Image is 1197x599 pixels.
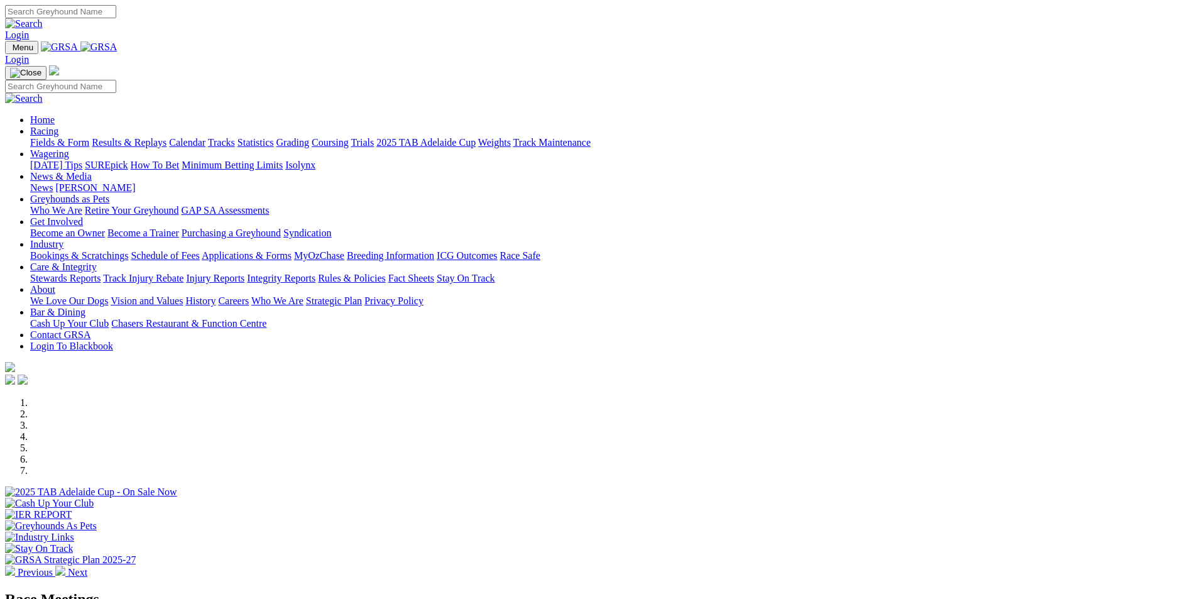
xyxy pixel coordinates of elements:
[283,228,331,238] a: Syndication
[30,318,1192,329] div: Bar & Dining
[131,160,180,170] a: How To Bet
[5,5,116,18] input: Search
[13,43,33,52] span: Menu
[169,137,205,148] a: Calendar
[85,205,179,216] a: Retire Your Greyhound
[276,137,309,148] a: Grading
[5,498,94,509] img: Cash Up Your Club
[513,137,591,148] a: Track Maintenance
[5,532,74,543] img: Industry Links
[18,375,28,385] img: twitter.svg
[30,148,69,159] a: Wagering
[312,137,349,148] a: Coursing
[55,566,65,576] img: chevron-right-pager-white.svg
[30,273,101,283] a: Stewards Reports
[318,273,386,283] a: Rules & Policies
[5,80,116,93] input: Search
[85,160,128,170] a: SUREpick
[478,137,511,148] a: Weights
[5,567,55,578] a: Previous
[5,543,73,554] img: Stay On Track
[437,250,497,261] a: ICG Outcomes
[30,307,85,317] a: Bar & Dining
[49,65,59,75] img: logo-grsa-white.png
[30,216,83,227] a: Get Involved
[294,250,344,261] a: MyOzChase
[437,273,495,283] a: Stay On Track
[30,295,108,306] a: We Love Our Dogs
[30,205,82,216] a: Who We Are
[30,194,109,204] a: Greyhounds as Pets
[30,137,1192,148] div: Racing
[218,295,249,306] a: Careers
[30,160,82,170] a: [DATE] Tips
[30,160,1192,171] div: Wagering
[364,295,424,306] a: Privacy Policy
[131,250,199,261] a: Schedule of Fees
[351,137,374,148] a: Trials
[103,273,183,283] a: Track Injury Rebate
[55,182,135,193] a: [PERSON_NAME]
[111,318,266,329] a: Chasers Restaurant & Function Centre
[5,509,72,520] img: IER REPORT
[30,228,105,238] a: Become an Owner
[30,341,113,351] a: Login To Blackbook
[68,567,87,578] span: Next
[5,520,97,532] img: Greyhounds As Pets
[238,137,274,148] a: Statistics
[5,41,38,54] button: Toggle navigation
[107,228,179,238] a: Become a Trainer
[30,228,1192,239] div: Get Involved
[347,250,434,261] a: Breeding Information
[186,273,244,283] a: Injury Reports
[30,250,128,261] a: Bookings & Scratchings
[5,93,43,104] img: Search
[30,261,97,272] a: Care & Integrity
[202,250,292,261] a: Applications & Forms
[30,137,89,148] a: Fields & Form
[30,126,58,136] a: Racing
[182,228,281,238] a: Purchasing a Greyhound
[185,295,216,306] a: History
[30,295,1192,307] div: About
[30,318,109,329] a: Cash Up Your Club
[18,567,53,578] span: Previous
[30,239,63,250] a: Industry
[208,137,235,148] a: Tracks
[182,205,270,216] a: GAP SA Assessments
[5,30,29,40] a: Login
[306,295,362,306] a: Strategic Plan
[5,375,15,385] img: facebook.svg
[92,137,167,148] a: Results & Replays
[10,68,41,78] img: Close
[41,41,78,53] img: GRSA
[111,295,183,306] a: Vision and Values
[30,250,1192,261] div: Industry
[55,567,87,578] a: Next
[30,205,1192,216] div: Greyhounds as Pets
[80,41,118,53] img: GRSA
[30,182,1192,194] div: News & Media
[247,273,315,283] a: Integrity Reports
[30,171,92,182] a: News & Media
[5,362,15,372] img: logo-grsa-white.png
[30,273,1192,284] div: Care & Integrity
[388,273,434,283] a: Fact Sheets
[182,160,283,170] a: Minimum Betting Limits
[5,54,29,65] a: Login
[5,66,46,80] button: Toggle navigation
[285,160,315,170] a: Isolynx
[5,554,136,566] img: GRSA Strategic Plan 2025-27
[376,137,476,148] a: 2025 TAB Adelaide Cup
[30,114,55,125] a: Home
[500,250,540,261] a: Race Safe
[5,566,15,576] img: chevron-left-pager-white.svg
[5,486,177,498] img: 2025 TAB Adelaide Cup - On Sale Now
[251,295,303,306] a: Who We Are
[30,284,55,295] a: About
[5,18,43,30] img: Search
[30,182,53,193] a: News
[30,329,90,340] a: Contact GRSA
